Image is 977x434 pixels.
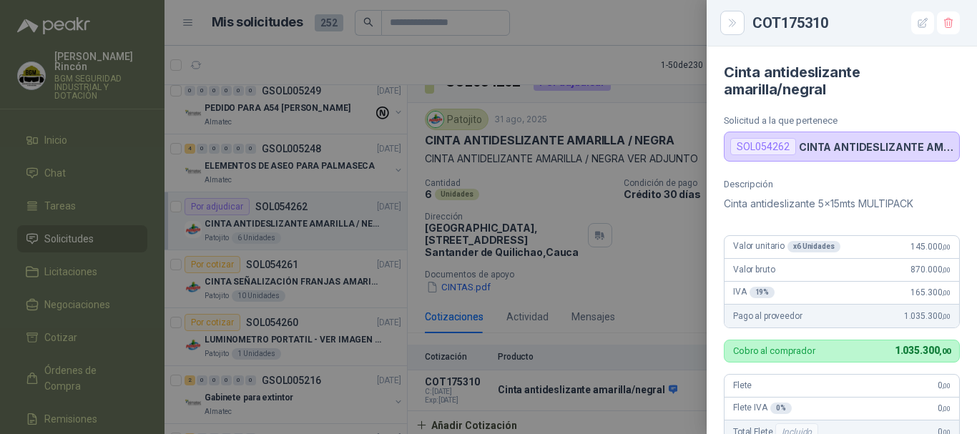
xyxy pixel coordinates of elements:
span: ,00 [939,347,951,356]
span: Flete IVA [733,403,792,414]
span: 145.000 [910,242,951,252]
span: 1.035.300 [895,345,951,356]
span: 1.035.300 [904,311,951,321]
span: ,00 [942,312,951,320]
span: 870.000 [910,265,951,275]
p: Solicitud a la que pertenece [724,115,960,126]
div: 0 % [770,403,792,414]
div: SOL054262 [730,138,796,155]
h4: Cinta antideslizante amarilla/negral [724,64,960,98]
span: Pago al proveedor [733,311,802,321]
div: x 6 Unidades [787,241,840,252]
div: COT175310 [752,11,960,34]
p: Descripción [724,179,960,189]
span: IVA [733,287,775,298]
p: Cobro al comprador [733,346,815,355]
span: 165.300 [910,287,951,297]
span: Valor bruto [733,265,775,275]
span: ,00 [942,266,951,274]
p: Cinta antideslizante 5x15mts MULTIPACK [724,195,960,212]
span: ,00 [942,243,951,251]
span: ,00 [942,289,951,297]
span: 0 [938,403,951,413]
p: CINTA ANTIDESLIZANTE AMARILLA / NEGRA [799,141,953,153]
span: Valor unitario [733,241,840,252]
span: ,00 [942,405,951,413]
button: Close [724,14,741,31]
div: 19 % [750,287,775,298]
span: 0 [938,380,951,390]
span: ,00 [942,382,951,390]
span: Flete [733,380,752,390]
